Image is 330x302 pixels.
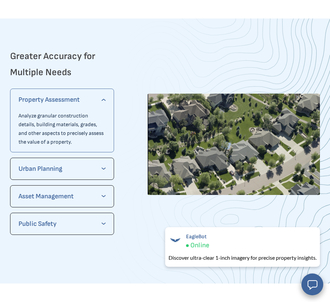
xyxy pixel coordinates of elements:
p: Urban Planning [19,163,106,174]
h2: Greater Accuracy for Multiple Needs [10,48,114,81]
img: EagleBot [169,234,182,247]
p: Public Safety [19,218,106,229]
span: Online [190,241,209,250]
p: Property Assessment [19,94,106,105]
p: Asset Management [19,191,106,202]
button: Open chat window [301,273,323,295]
p: Analyze granular construction details, building materials, grades, and other aspects to precisely... [19,112,106,147]
div: Discover ultra-clear 1-inch imagery for precise property insights. [169,254,317,262]
span: EagleBot [186,234,209,240]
